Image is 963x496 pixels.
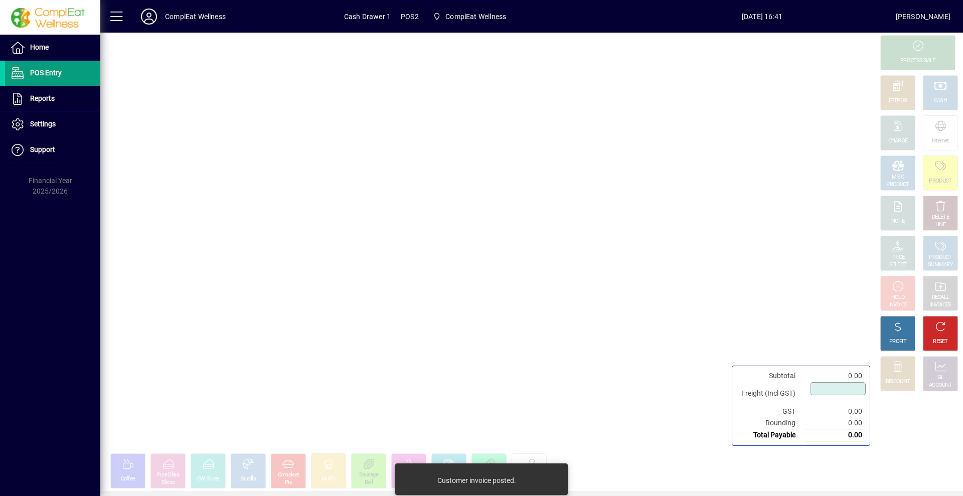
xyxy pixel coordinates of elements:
[929,382,952,389] div: ACCOUNT
[736,429,806,441] td: Total Payable
[5,86,100,111] a: Reports
[892,174,904,181] div: MISC
[5,137,100,162] a: Support
[929,178,951,185] div: PRODUCT
[935,221,945,229] div: LINE
[30,94,55,102] span: Reports
[437,475,516,485] div: Customer invoice posted.
[5,35,100,60] a: Home
[365,479,373,486] div: Roll
[359,471,378,479] div: Sausage
[165,9,226,25] div: ComplEat Wellness
[445,9,506,25] span: ComplEat Wellness
[929,301,951,309] div: INVOICES
[322,475,336,483] div: Muffin
[30,120,56,128] span: Settings
[30,145,55,153] span: Support
[806,417,866,429] td: 0.00
[932,214,949,221] div: DELETE
[932,137,948,145] div: Internet
[886,378,910,386] div: DISCOUNT
[736,406,806,417] td: GST
[891,254,905,261] div: PRICE
[736,417,806,429] td: Rounding
[5,112,100,137] a: Settings
[197,475,220,483] div: CW Slices
[736,370,806,382] td: Subtotal
[133,8,165,26] button: Profile
[30,43,49,51] span: Home
[162,479,175,486] div: Slices
[278,471,299,479] div: Compleat
[628,9,896,25] span: [DATE] 16:41
[937,374,944,382] div: GL
[30,69,62,77] span: POS Entry
[928,261,953,269] div: SUMMARY
[157,471,179,479] div: Pure Bliss
[401,9,419,25] span: POS2
[736,382,806,406] td: Freight (Incl GST)
[806,429,866,441] td: 0.00
[896,9,950,25] div: [PERSON_NAME]
[344,9,391,25] span: Cash Drawer 1
[934,97,947,105] div: CASH
[429,8,510,26] span: ComplEat Wellness
[806,370,866,382] td: 0.00
[886,181,909,189] div: PRODUCT
[932,294,949,301] div: RECALL
[888,301,907,309] div: INVOICE
[891,294,904,301] div: HOLD
[806,406,866,417] td: 0.00
[241,475,256,483] div: Scrolls
[933,338,948,346] div: RESET
[121,475,135,483] div: Coffee
[889,97,907,105] div: EFTPOS
[889,338,906,346] div: PROFIT
[891,218,904,225] div: NOTE
[888,137,908,145] div: CHARGE
[285,479,292,486] div: Pie
[889,261,907,269] div: SELECT
[900,57,935,65] div: PROCESS SALE
[929,254,951,261] div: PRODUCT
